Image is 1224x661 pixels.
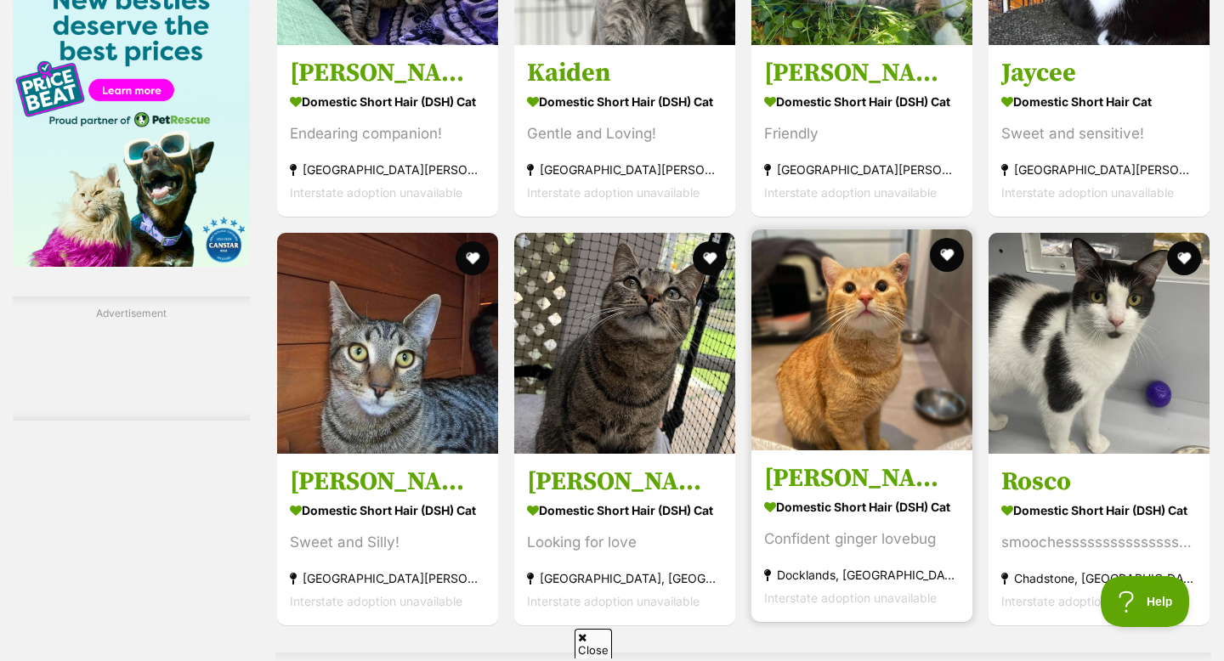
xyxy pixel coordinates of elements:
[764,563,960,586] strong: Docklands, [GEOGRAPHIC_DATA]
[290,567,485,590] strong: [GEOGRAPHIC_DATA][PERSON_NAME][GEOGRAPHIC_DATA]
[527,89,722,114] strong: Domestic Short Hair (DSH) Cat
[527,57,722,89] h3: Kaiden
[1001,567,1197,590] strong: Chadstone, [GEOGRAPHIC_DATA]
[751,229,972,450] img: Harry 🧡 - Domestic Short Hair (DSH) Cat
[1001,89,1197,114] strong: Domestic Short Hair Cat
[764,158,960,181] strong: [GEOGRAPHIC_DATA][PERSON_NAME][GEOGRAPHIC_DATA]
[290,498,485,523] strong: Domestic Short Hair (DSH) Cat
[514,44,735,217] a: Kaiden Domestic Short Hair (DSH) Cat Gentle and Loving! [GEOGRAPHIC_DATA][PERSON_NAME][GEOGRAPHIC...
[930,238,964,272] button: favourite
[277,453,498,625] a: [PERSON_NAME] Domestic Short Hair (DSH) Cat Sweet and Silly! [GEOGRAPHIC_DATA][PERSON_NAME][GEOGR...
[290,185,462,200] span: Interstate adoption unavailable
[751,44,972,217] a: [PERSON_NAME] Domestic Short Hair (DSH) Cat Friendly [GEOGRAPHIC_DATA][PERSON_NAME][GEOGRAPHIC_DA...
[290,57,485,89] h3: [PERSON_NAME]
[527,185,700,200] span: Interstate adoption unavailable
[290,594,462,608] span: Interstate adoption unavailable
[751,449,972,622] a: [PERSON_NAME] 🧡 Domestic Short Hair (DSH) Cat Confident ginger lovebug Docklands, [GEOGRAPHIC_DAT...
[527,122,722,145] div: Gentle and Loving!
[1001,158,1197,181] strong: [GEOGRAPHIC_DATA][PERSON_NAME][GEOGRAPHIC_DATA]
[764,89,960,114] strong: Domestic Short Hair (DSH) Cat
[1001,594,1174,608] span: Interstate adoption unavailable
[1101,576,1190,627] iframe: Help Scout Beacon - Open
[1001,185,1174,200] span: Interstate adoption unavailable
[1001,498,1197,523] strong: Domestic Short Hair (DSH) Cat
[1167,241,1201,275] button: favourite
[764,57,960,89] h3: [PERSON_NAME]
[575,629,612,658] span: Close
[456,241,490,275] button: favourite
[764,494,960,519] strong: Domestic Short Hair (DSH) Cat
[290,531,485,554] div: Sweet and Silly!
[764,122,960,145] div: Friendly
[514,233,735,454] img: Edgar - Domestic Short Hair (DSH) Cat
[764,462,960,494] h3: [PERSON_NAME] 🧡
[989,233,1210,454] img: Rosco - Domestic Short Hair (DSH) Cat
[527,531,722,554] div: Looking for love
[277,233,498,454] img: Jakob - Domestic Short Hair (DSH) Cat
[527,466,722,498] h3: [PERSON_NAME]
[989,453,1210,625] a: Rosco Domestic Short Hair (DSH) Cat smoochesssssssssssssssss! Chadstone, [GEOGRAPHIC_DATA] Inters...
[764,528,960,551] div: Confident ginger lovebug
[514,453,735,625] a: [PERSON_NAME] Domestic Short Hair (DSH) Cat Looking for love [GEOGRAPHIC_DATA], [GEOGRAPHIC_DATA]...
[527,594,700,608] span: Interstate adoption unavailable
[527,567,722,590] strong: [GEOGRAPHIC_DATA], [GEOGRAPHIC_DATA]
[290,122,485,145] div: Endearing companion!
[527,158,722,181] strong: [GEOGRAPHIC_DATA][PERSON_NAME][GEOGRAPHIC_DATA]
[693,241,727,275] button: favourite
[1001,531,1197,554] div: smoochesssssssssssssssss!
[277,44,498,217] a: [PERSON_NAME] Domestic Short Hair (DSH) Cat Endearing companion! [GEOGRAPHIC_DATA][PERSON_NAME][G...
[13,297,250,421] div: Advertisement
[290,89,485,114] strong: Domestic Short Hair (DSH) Cat
[290,158,485,181] strong: [GEOGRAPHIC_DATA][PERSON_NAME][GEOGRAPHIC_DATA]
[1001,122,1197,145] div: Sweet and sensitive!
[527,498,722,523] strong: Domestic Short Hair (DSH) Cat
[1001,57,1197,89] h3: Jaycee
[989,44,1210,217] a: Jaycee Domestic Short Hair Cat Sweet and sensitive! [GEOGRAPHIC_DATA][PERSON_NAME][GEOGRAPHIC_DAT...
[764,590,937,605] span: Interstate adoption unavailable
[290,466,485,498] h3: [PERSON_NAME]
[1001,466,1197,498] h3: Rosco
[764,185,937,200] span: Interstate adoption unavailable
